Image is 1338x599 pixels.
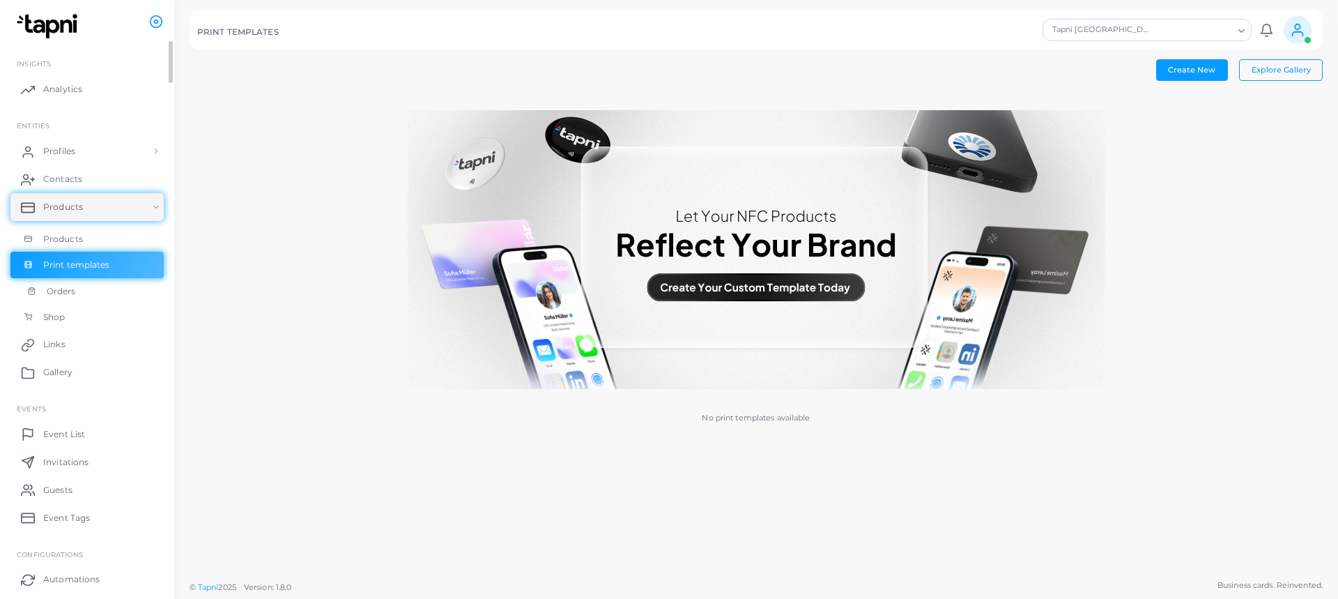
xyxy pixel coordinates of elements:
span: Analytics [43,83,82,96]
a: Event List [10,420,164,448]
button: Create New [1156,59,1228,80]
p: No print templates available [702,412,810,424]
span: Profiles [43,145,75,158]
a: Invitations [10,448,164,476]
span: Automations [43,573,100,586]
span: ENTITIES [17,121,49,130]
span: Event List [43,428,85,441]
span: Guests [43,484,72,496]
img: No print templates [408,110,1105,389]
span: Event Tags [43,512,90,524]
a: Automations [10,566,164,593]
span: Shop [43,311,65,324]
span: 2025 [218,582,236,593]
span: © [190,582,291,593]
span: Invitations [43,456,89,469]
a: Analytics [10,75,164,103]
span: Explore Gallery [1252,65,1311,75]
span: Business cards. Reinvented. [1217,579,1323,591]
h5: PRINT TEMPLATES [197,27,279,37]
a: Products [10,193,164,221]
span: Create New [1168,65,1215,75]
a: Links [10,331,164,358]
a: Products [10,226,164,252]
a: Print templates [10,252,164,278]
span: INSIGHTS [17,59,51,68]
span: Contacts [43,173,82,185]
span: Print templates [43,259,110,271]
a: Contacts [10,165,164,193]
a: Profiles [10,137,164,165]
span: Tapni [GEOGRAPHIC_DATA] [1050,23,1151,37]
span: Configurations [17,550,83,559]
div: Search for option [1043,19,1252,41]
a: Tapni [198,582,219,592]
a: Event Tags [10,503,164,531]
a: Shop [10,304,164,331]
input: Search for option [1153,22,1233,38]
span: Products [43,201,83,213]
button: Explore Gallery [1239,59,1323,80]
a: Gallery [10,358,164,386]
span: Products [43,233,83,245]
a: Orders [10,278,164,305]
span: Version: 1.8.0 [244,582,292,592]
span: Links [43,338,66,351]
span: EVENTS [17,404,46,413]
img: logo [13,13,90,39]
a: Guests [10,476,164,503]
span: Gallery [43,366,72,379]
span: Orders [47,285,76,298]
